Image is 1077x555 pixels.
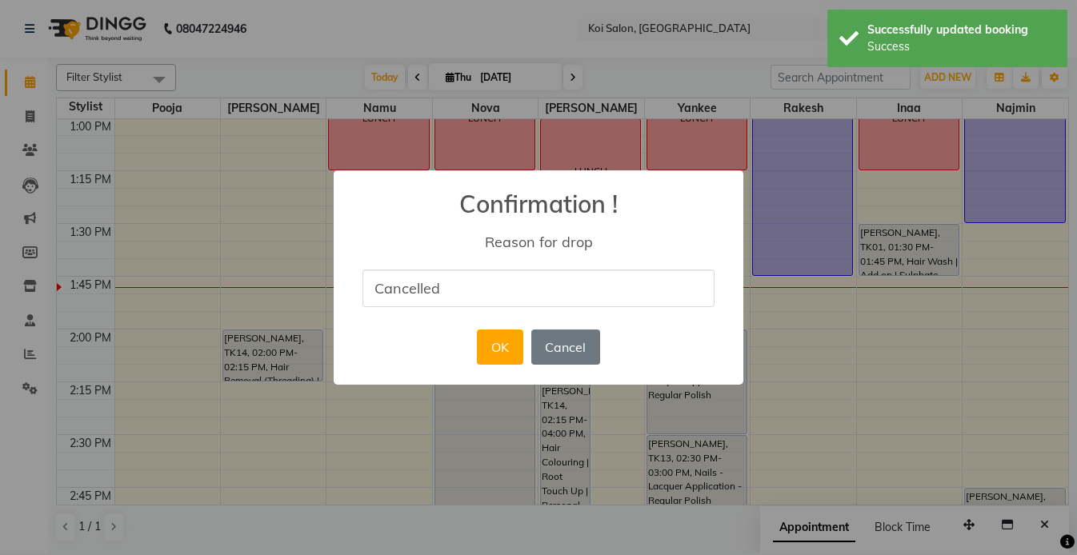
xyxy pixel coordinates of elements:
[867,22,1055,38] div: Successfully updated booking
[867,38,1055,55] div: Success
[334,170,743,218] h2: Confirmation !
[531,329,600,365] button: Cancel
[357,233,720,251] div: Reason for drop
[477,329,522,365] button: OK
